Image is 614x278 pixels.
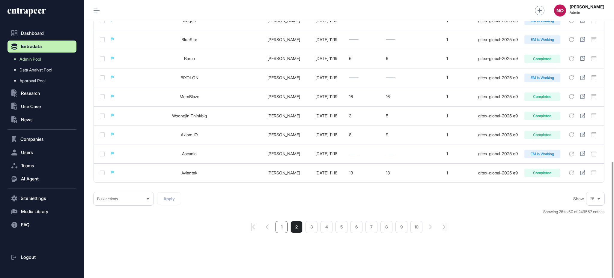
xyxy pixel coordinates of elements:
div: EM is Working [524,74,560,82]
div: 1 [423,171,472,175]
div: 1 [423,94,472,99]
a: 2 [291,221,303,233]
span: Admin Pool [19,57,41,62]
span: Media Library [21,209,48,214]
a: 10 [410,221,422,233]
div: gitex-global-2025 e9 [478,94,518,99]
div: gitex-global-2025 e9 [478,132,518,137]
a: Admin Pool [10,54,76,65]
button: FAQ [7,219,76,231]
div: [DATE] 11:19 [310,37,343,42]
div: gitex-global-2025 e9 [478,56,518,61]
span: Logout [21,255,36,260]
a: pagination-first-page-button [252,223,255,231]
a: [PERSON_NAME] [267,56,300,61]
div: [DATE] 11:19 [310,56,343,61]
strong: [PERSON_NAME] [570,5,604,9]
button: Site Settings [7,192,76,204]
span: News [21,117,33,122]
div: EM is Working [524,150,560,158]
a: Axigen [183,18,196,23]
span: 25 [590,197,595,201]
a: [PERSON_NAME] [267,113,300,118]
button: Use Case [7,101,76,113]
span: Approval Pool [19,78,46,83]
div: 1 [423,113,472,118]
div: gitex-global-2025 e9 [478,171,518,175]
div: gitex-global-2025 e9 [478,151,518,156]
div: [DATE] 11:18 [310,113,343,118]
div: Completed [524,169,560,177]
a: 4 [320,221,332,233]
span: Bulk actions [97,197,118,201]
div: [DATE] 11:18 [310,171,343,175]
div: Completed [524,92,560,101]
a: pagination-prev-button [266,225,269,229]
span: Use Case [21,104,41,109]
div: [DATE] 11:19 [310,94,343,99]
div: 3 [349,113,380,118]
button: News [7,114,76,126]
a: 6 [350,221,362,233]
a: Barco [184,56,195,61]
div: Completed [524,112,560,120]
button: Companies [7,133,76,145]
span: Research [21,91,40,96]
div: gitex-global-2025 e9 [478,113,518,118]
div: 1 [423,56,472,61]
div: 16 [349,94,380,99]
a: Axiom IO [181,132,198,137]
span: Dashboard [21,31,44,36]
button: NO [554,5,566,17]
div: 13 [349,171,380,175]
div: [DATE] 11:19 [310,75,343,80]
button: Research [7,87,76,99]
button: Entradata [7,41,76,53]
a: Avientek [181,170,197,175]
div: 1 [423,132,472,137]
span: Users [21,150,33,155]
span: Teams [21,163,34,168]
a: Woongjin Thinkbig [172,113,207,118]
div: Completed [524,131,560,139]
a: [PERSON_NAME] [267,94,300,99]
div: EM is Working [524,35,560,44]
div: Completed [524,55,560,63]
a: [PERSON_NAME] [267,75,300,80]
div: Showing 26 to 50 of 249557 entries [543,209,604,215]
a: BlueStar [181,37,197,42]
div: [DATE] 11:18 [310,132,343,137]
a: Approval Pool [10,75,76,86]
div: 13 [386,171,417,175]
div: gitex-global-2025 e9 [478,37,518,42]
div: [DATE] 11:18 [310,151,343,156]
div: 5 [386,113,417,118]
span: Entradata [21,44,42,49]
a: search-pagination-last-page-button [443,223,446,231]
button: Media Library [7,206,76,218]
div: 1 [423,37,472,42]
div: 8 [349,132,380,137]
a: [PERSON_NAME] [267,151,300,156]
button: AI Agent [7,173,76,185]
li: 7 [365,221,377,233]
a: 9 [395,221,407,233]
div: 9 [386,132,417,137]
span: Companies [20,137,44,142]
a: [PERSON_NAME] [267,37,300,42]
span: Admin [570,11,604,15]
span: Show [573,196,584,201]
a: [PERSON_NAME] [267,132,300,137]
li: 8 [380,221,392,233]
a: BIXOLON [180,75,198,80]
div: 6 [386,56,417,61]
li: 5 [335,221,347,233]
span: Site Settings [21,196,46,201]
button: Teams [7,160,76,172]
div: 1 [423,75,472,80]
